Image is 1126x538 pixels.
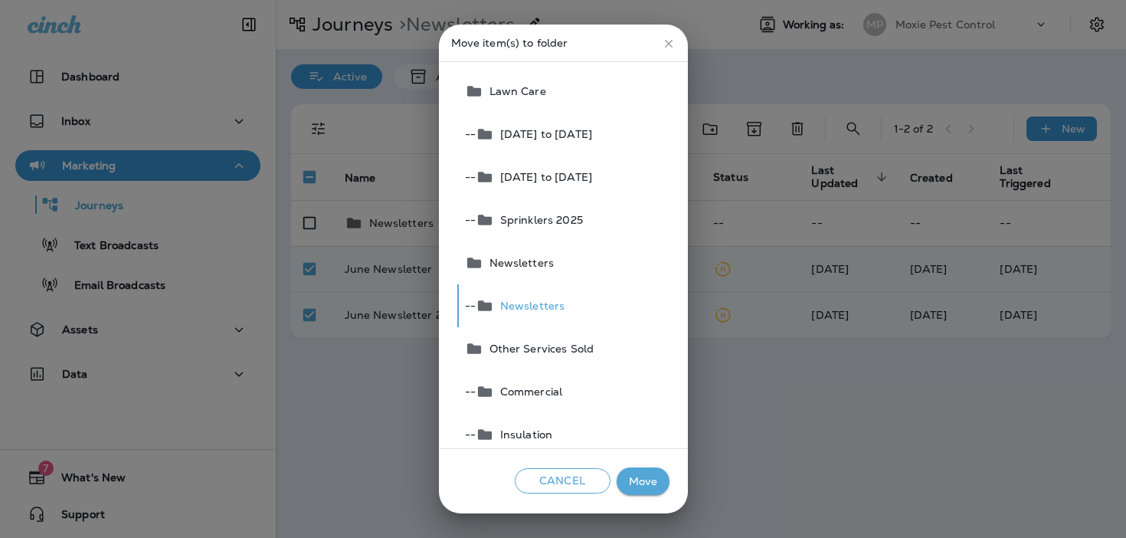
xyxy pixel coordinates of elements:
button: Move [617,467,669,496]
button: --Sprinklers 2025 [459,198,669,241]
span: -- [465,385,476,398]
span: [DATE] to [DATE] [494,128,592,140]
span: Insulation [494,428,552,441]
button: --[DATE] to [DATE] [459,156,669,198]
span: -- [465,171,476,183]
span: -- [465,300,476,312]
p: Move item(s) to folder [451,37,676,49]
button: --Newsletters [459,284,669,327]
span: Newsletters [494,300,565,312]
span: Sprinklers 2025 [494,214,583,226]
button: close [656,31,682,57]
span: -- [465,214,476,226]
span: Other Services Sold [483,343,594,355]
span: [DATE] to [DATE] [494,171,592,183]
span: -- [465,428,476,441]
button: Cancel [515,468,610,494]
span: Commercial [494,385,562,398]
span: Lawn Care [483,85,546,97]
button: --Insulation [459,413,669,456]
button: Other Services Sold [459,327,669,370]
span: -- [465,128,476,140]
button: Lawn Care [459,70,669,113]
button: --[DATE] to [DATE] [459,113,669,156]
button: --Commercial [459,370,669,413]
